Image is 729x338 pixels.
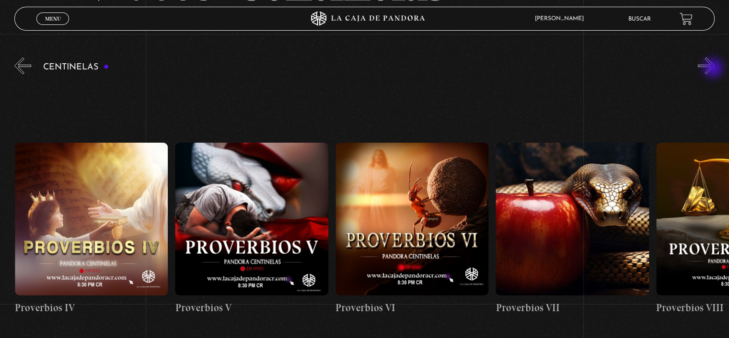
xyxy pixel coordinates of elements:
button: Next [698,57,715,74]
span: Cerrar [42,24,64,31]
a: View your shopping cart [680,12,693,25]
a: Buscar [628,16,651,22]
h4: Proverbios V [175,300,328,315]
h3: Centinelas [43,63,109,72]
h4: Proverbios VI [336,300,488,315]
button: Previous [14,57,31,74]
span: Menu [45,16,61,22]
h4: Proverbios VII [496,300,648,315]
h4: Proverbios IV [15,300,168,315]
span: [PERSON_NAME] [530,16,593,22]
